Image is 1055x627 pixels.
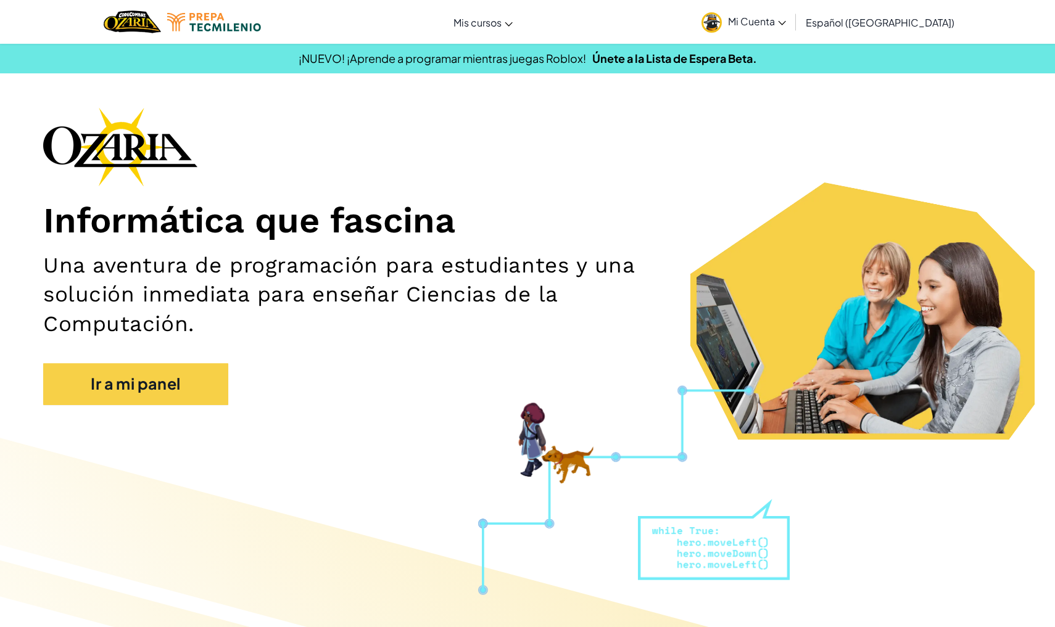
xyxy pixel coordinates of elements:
img: Ozaria branding logo [43,107,197,186]
a: Ir a mi panel [43,363,228,405]
img: avatar [701,12,722,33]
a: Mis cursos [447,6,519,39]
h1: Informática que fascina [43,199,1012,242]
h2: Una aventura de programación para estudiantes y una solución inmediata para enseñar Ciencias de l... [43,251,692,339]
img: Tecmilenio logo [167,13,261,31]
img: Home [104,9,161,35]
span: Español ([GEOGRAPHIC_DATA]) [806,16,954,29]
span: Mi Cuenta [728,15,786,28]
a: Español ([GEOGRAPHIC_DATA]) [800,6,961,39]
a: Mi Cuenta [695,2,792,41]
span: Mis cursos [453,16,502,29]
a: Únete a la Lista de Espera Beta. [592,51,757,65]
a: Ozaria by CodeCombat logo [104,9,161,35]
span: ¡NUEVO! ¡Aprende a programar mientras juegas Roblox! [299,51,586,65]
